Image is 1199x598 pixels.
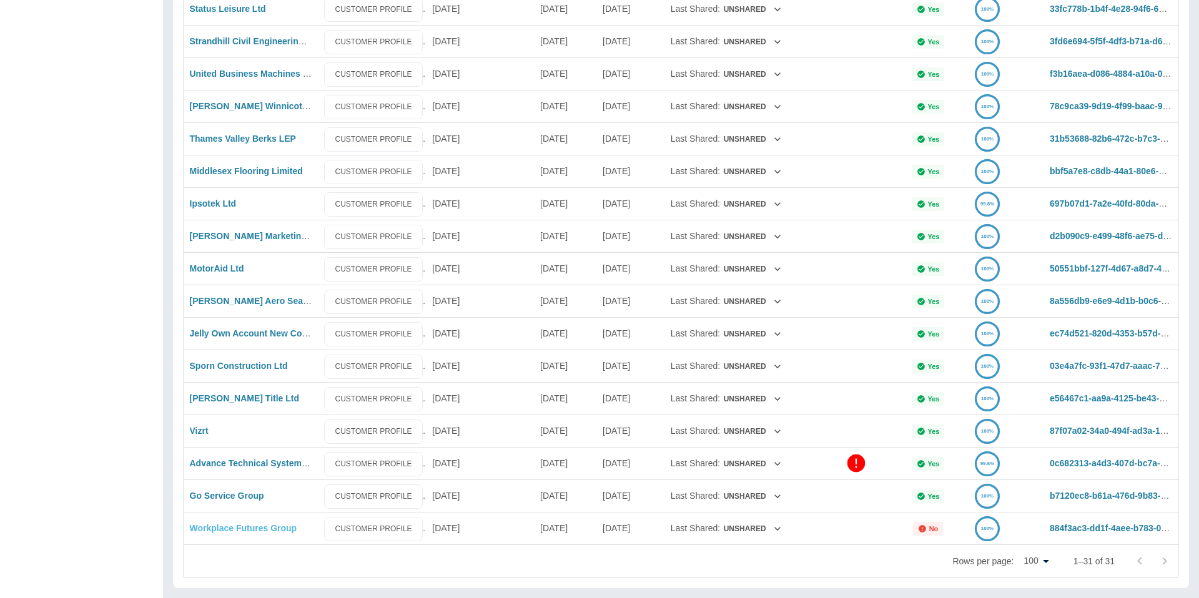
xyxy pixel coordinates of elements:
[534,155,596,187] div: 04 Aug 2025
[324,290,422,314] a: CUSTOMER PROFILE
[981,363,994,369] text: 100%
[426,25,534,57] div: 14 Aug 2025
[928,103,940,110] p: Yes
[981,266,994,272] text: 100%
[665,512,787,544] div: Last Shared:
[975,231,1000,241] a: 100%
[534,25,596,57] div: 09 Aug 2025
[952,555,1014,567] p: Rows per page:
[190,36,320,46] a: Strandhill Civil Engineering Ltd
[723,65,782,84] button: Unshared
[665,383,787,414] div: Last Shared:
[324,127,422,152] a: CUSTOMER PROFILE
[534,220,596,252] div: 02 Aug 2025
[723,390,782,409] button: Unshared
[928,38,940,46] p: Yes
[426,90,534,122] div: 11 Aug 2025
[975,523,1000,533] a: 100%
[190,101,322,111] a: [PERSON_NAME] Winnicott Ltd
[975,328,1000,338] a: 100%
[324,355,422,379] a: CUSTOMER PROFILE
[1019,552,1053,570] div: 100
[534,285,596,317] div: 01 Aug 2025
[534,350,596,382] div: 27 Jul 2025
[534,414,596,447] div: 27 Jul 2025
[980,201,995,207] text: 99.8%
[975,426,1000,436] a: 100%
[534,90,596,122] div: 06 Aug 2025
[723,487,782,506] button: Unshared
[426,252,534,285] div: 07 Aug 2025
[596,25,659,57] div: 10 Apr 2025
[928,363,940,370] p: Yes
[980,461,995,466] text: 99.6%
[596,90,659,122] div: 10 Apr 2025
[665,480,787,512] div: Last Shared:
[928,428,940,435] p: Yes
[975,101,1000,111] a: 100%
[324,517,422,541] a: CUSTOMER PROFILE
[981,331,994,336] text: 100%
[190,361,288,371] a: Sporn Construction Ltd
[190,69,316,79] a: United Business Machines Plc
[190,134,296,144] a: Thames Valley Berks LEP
[190,523,297,533] a: Workplace Futures Group
[534,479,596,512] div: 04 Dec 2024
[596,187,659,220] div: 10 Apr 2025
[324,62,422,87] a: CUSTOMER PROFILE
[426,220,534,252] div: 07 Aug 2025
[596,155,659,187] div: 10 Apr 2025
[975,166,1000,176] a: 100%
[665,415,787,447] div: Last Shared:
[975,491,1000,501] a: 100%
[596,122,659,155] div: 10 Apr 2025
[913,522,944,536] div: Not all required reports for this customer were uploaded for the latest usage month.
[928,6,940,13] p: Yes
[596,350,659,382] div: 10 Apr 2025
[929,525,939,532] p: No
[596,317,659,350] div: 19 Nov 2024
[975,69,1000,79] a: 100%
[975,36,1000,46] a: 100%
[324,160,422,184] a: CUSTOMER PROFILE
[190,328,327,338] a: Jelly Own Account New Contract
[426,479,534,512] div: 22 Apr 2025
[975,296,1000,306] a: 100%
[426,155,534,187] div: 08 Aug 2025
[426,317,534,350] div: 04 Aug 2025
[723,260,782,279] button: Unshared
[534,512,596,544] div: 31 Jan 2025
[596,382,659,414] div: 10 Apr 2025
[596,220,659,252] div: 10 Apr 2025
[975,4,1000,14] a: 100%
[190,458,422,468] a: Advance Technical Systems LTD T/A Advanced Welding
[981,493,994,499] text: 100%
[534,447,596,479] div: 05 Jun 2025
[534,317,596,350] div: 30 Jul 2025
[426,512,534,544] div: 03 Mar 2025
[975,393,1000,403] a: 100%
[928,330,940,338] p: Yes
[928,395,940,403] p: Yes
[665,58,787,90] div: Last Shared:
[981,169,994,174] text: 100%
[324,419,422,444] a: CUSTOMER PROFILE
[981,71,994,77] text: 100%
[981,104,994,109] text: 100%
[723,32,782,52] button: Unshared
[596,479,659,512] div: 22 Apr 2025
[190,199,237,208] a: Ipsotek Ltd
[426,350,534,382] div: 01 Aug 2025
[534,187,596,220] div: 02 Aug 2025
[190,491,264,501] a: Go Service Group
[928,71,940,78] p: Yes
[723,130,782,149] button: Unshared
[981,396,994,401] text: 100%
[190,231,388,241] a: [PERSON_NAME] Marketing ([PERSON_NAME])
[426,57,534,90] div: 14 Aug 2025
[324,257,422,282] a: CUSTOMER PROFILE
[665,26,787,57] div: Last Shared:
[324,95,422,119] a: CUSTOMER PROFILE
[190,166,303,176] a: Middlesex Flooring Limited
[665,253,787,285] div: Last Shared:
